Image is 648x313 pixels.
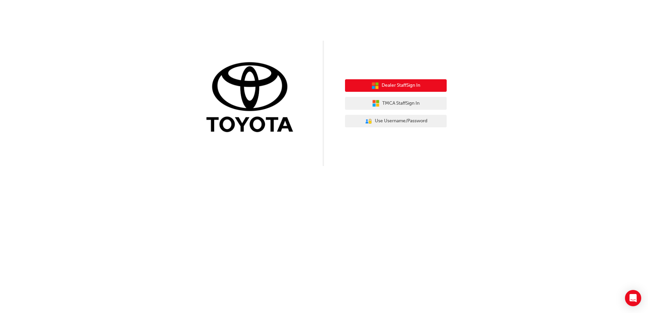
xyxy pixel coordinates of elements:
[345,79,447,92] button: Dealer StaffSign In
[345,97,447,110] button: TMCA StaffSign In
[345,115,447,128] button: Use Username/Password
[625,290,641,306] div: Open Intercom Messenger
[201,61,303,135] img: Trak
[382,82,420,89] span: Dealer Staff Sign In
[382,100,420,107] span: TMCA Staff Sign In
[375,117,427,125] span: Use Username/Password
